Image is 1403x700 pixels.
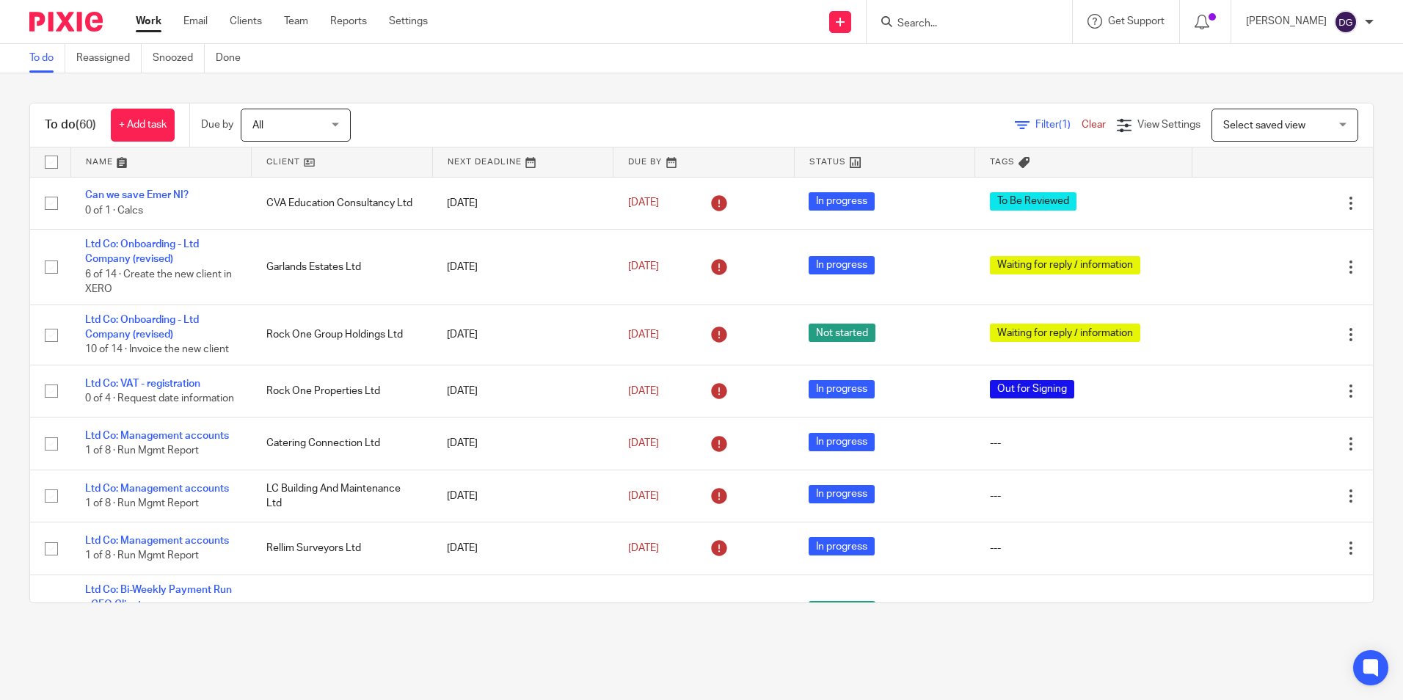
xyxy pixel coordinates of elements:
[389,14,428,29] a: Settings
[432,305,613,365] td: [DATE]
[153,44,205,73] a: Snoozed
[85,345,229,355] span: 10 of 14 · Invoice the new client
[29,44,65,73] a: To do
[628,386,659,396] span: [DATE]
[330,14,367,29] a: Reports
[809,256,875,274] span: In progress
[85,446,199,456] span: 1 of 8 · Run Mgmt Report
[252,470,433,522] td: LC Building And Maintenance Ltd
[85,498,199,508] span: 1 of 8 · Run Mgmt Report
[432,575,613,650] td: [DATE]
[85,393,234,404] span: 0 of 4 · Request date information
[896,18,1028,31] input: Search
[252,120,263,131] span: All
[252,575,433,650] td: Niche & Clean Ltd
[990,380,1074,398] span: Out for Signing
[284,14,308,29] a: Team
[432,418,613,470] td: [DATE]
[628,438,659,448] span: [DATE]
[252,522,433,575] td: Rellim Surveyors Ltd
[990,192,1076,211] span: To Be Reviewed
[809,601,875,619] span: Not started
[628,491,659,501] span: [DATE]
[85,536,229,546] a: Ltd Co: Management accounts
[628,198,659,208] span: [DATE]
[809,380,875,398] span: In progress
[1059,120,1071,130] span: (1)
[85,315,199,340] a: Ltd Co: Onboarding - Ltd Company (revised)
[45,117,96,133] h1: To do
[76,44,142,73] a: Reassigned
[432,229,613,305] td: [DATE]
[1035,120,1082,130] span: Filter
[990,158,1015,166] span: Tags
[432,522,613,575] td: [DATE]
[432,365,613,417] td: [DATE]
[230,14,262,29] a: Clients
[809,485,875,503] span: In progress
[1082,120,1106,130] a: Clear
[809,433,875,451] span: In progress
[1246,14,1327,29] p: [PERSON_NAME]
[990,436,1178,451] div: ---
[136,14,161,29] a: Work
[85,585,232,610] a: Ltd Co: Bi-Weekly Payment Run - CFO Clients
[1137,120,1200,130] span: View Settings
[1223,120,1305,131] span: Select saved view
[252,305,433,365] td: Rock One Group Holdings Ltd
[85,551,199,561] span: 1 of 8 · Run Mgmt Report
[85,431,229,441] a: Ltd Co: Management accounts
[809,537,875,555] span: In progress
[809,324,875,342] span: Not started
[183,14,208,29] a: Email
[216,44,252,73] a: Done
[990,489,1178,503] div: ---
[252,229,433,305] td: Garlands Estates Ltd
[85,484,229,494] a: Ltd Co: Management accounts
[76,119,96,131] span: (60)
[990,256,1140,274] span: Waiting for reply / information
[628,543,659,553] span: [DATE]
[1108,16,1165,26] span: Get Support
[85,269,232,295] span: 6 of 14 · Create the new client in XERO
[628,329,659,340] span: [DATE]
[111,109,175,142] a: + Add task
[628,262,659,272] span: [DATE]
[85,205,143,216] span: 0 of 1 · Calcs
[252,365,433,417] td: Rock One Properties Ltd
[990,541,1178,555] div: ---
[85,190,189,200] a: Can we save Emer NI?
[809,192,875,211] span: In progress
[29,12,103,32] img: Pixie
[1334,10,1358,34] img: svg%3E
[252,418,433,470] td: Catering Connection Ltd
[432,177,613,229] td: [DATE]
[252,177,433,229] td: CVA Education Consultancy Ltd
[85,379,200,389] a: Ltd Co: VAT - registration
[990,324,1140,342] span: Waiting for reply / information
[201,117,233,132] p: Due by
[85,239,199,264] a: Ltd Co: Onboarding - Ltd Company (revised)
[432,470,613,522] td: [DATE]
